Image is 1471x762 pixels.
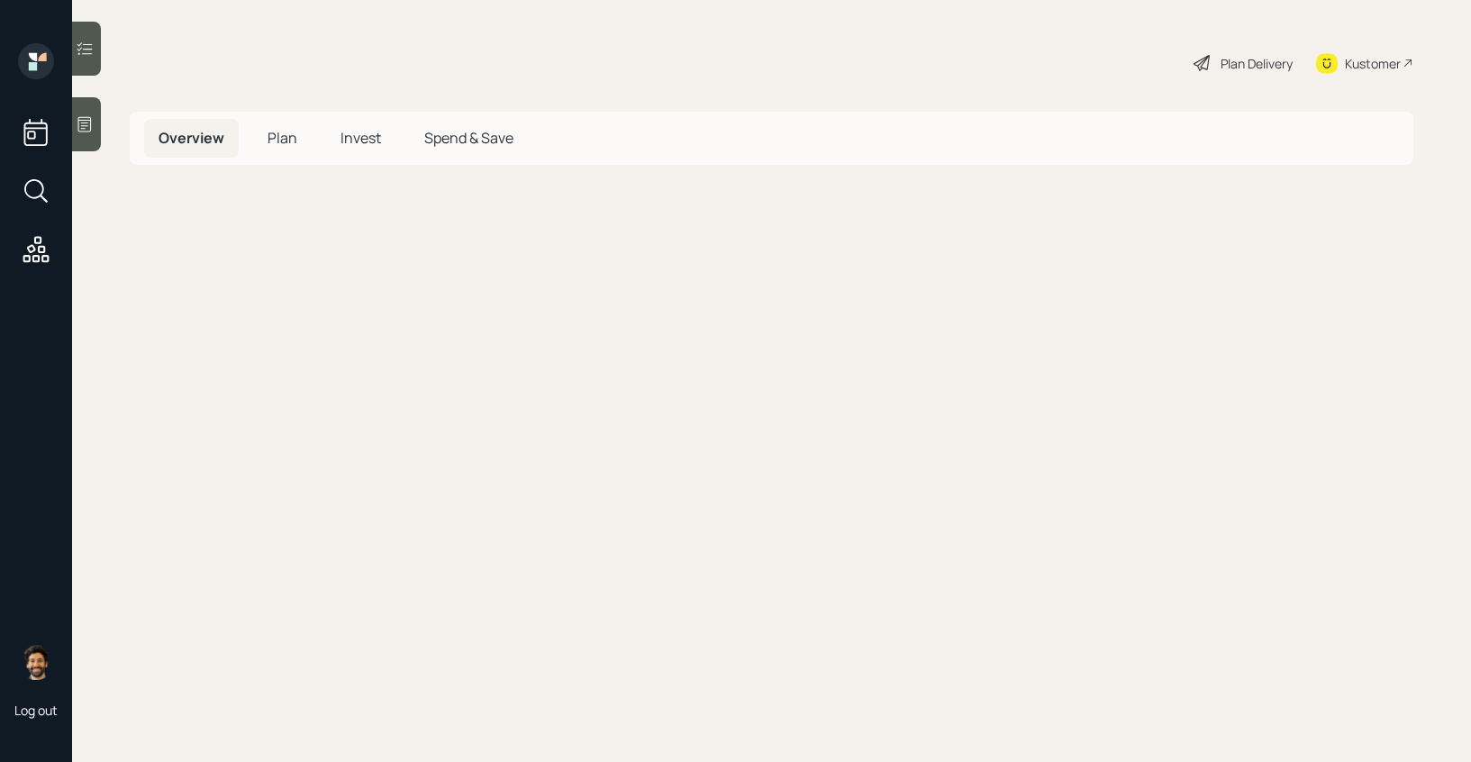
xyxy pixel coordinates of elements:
div: Plan Delivery [1221,54,1293,73]
div: Kustomer [1345,54,1401,73]
img: eric-schwartz-headshot.png [18,644,54,680]
span: Spend & Save [424,128,513,148]
span: Invest [341,128,381,148]
div: Log out [14,702,58,719]
span: Plan [268,128,297,148]
span: Overview [159,128,224,148]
